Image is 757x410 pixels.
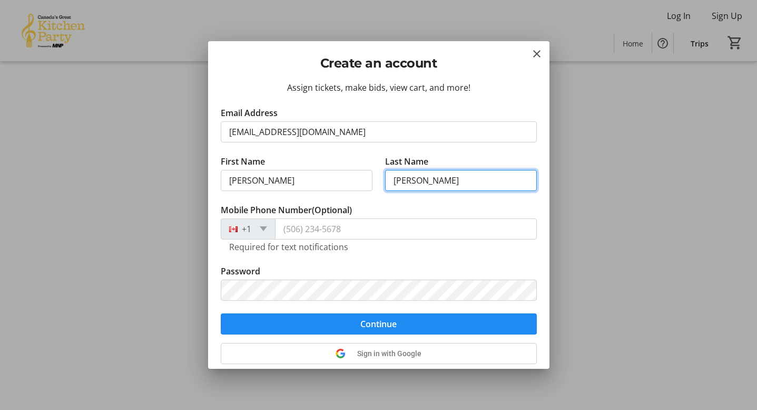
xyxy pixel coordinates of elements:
input: Email Address [221,121,537,142]
button: Sign in with Google [221,343,537,364]
button: Close [530,47,543,60]
label: Email Address [221,107,278,119]
button: Continue [221,313,537,335]
label: Password [221,265,260,278]
label: First Name [221,155,265,168]
label: Last Name [385,155,428,168]
input: First Name [221,170,372,191]
h2: Create an account [221,54,537,73]
tr-hint: Required for text notifications [229,242,348,252]
input: Last Name [385,170,537,191]
label: Mobile Phone Number (Optional) [221,204,352,216]
span: Sign in with Google [357,349,421,358]
span: Continue [360,318,397,330]
input: (506) 234-5678 [275,218,537,240]
div: Assign tickets, make bids, view cart, and more! [221,81,537,94]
